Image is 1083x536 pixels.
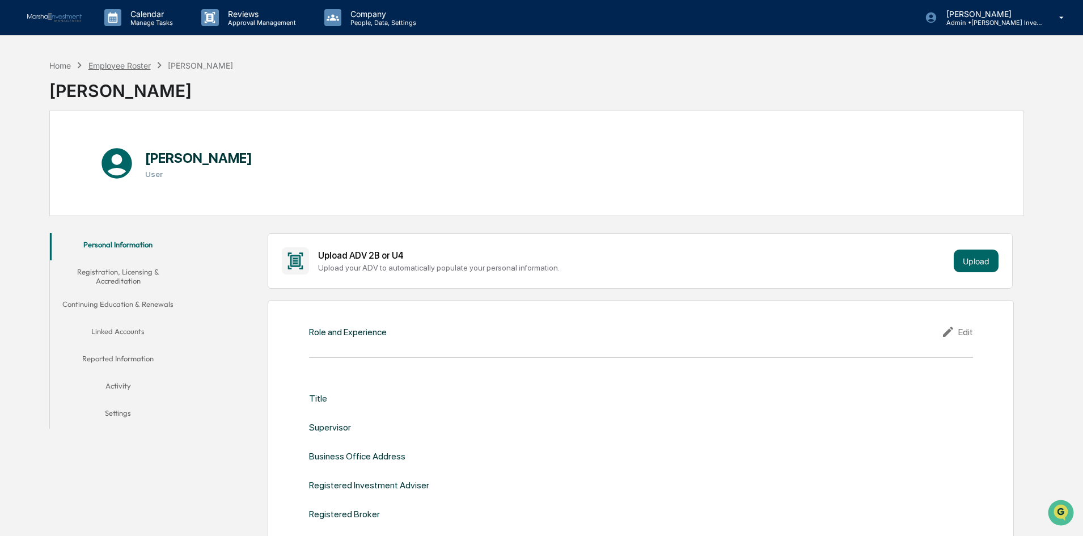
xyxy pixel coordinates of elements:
[11,144,20,153] div: 🖐️
[168,61,233,70] div: [PERSON_NAME]
[49,61,71,70] div: Home
[27,13,82,23] img: logo
[113,192,137,201] span: Pylon
[50,293,186,320] button: Continuing Education & Renewals
[341,19,422,27] p: People, Data, Settings
[78,138,145,159] a: 🗄️Attestations
[121,19,179,27] p: Manage Tasks
[50,233,186,429] div: secondary tabs example
[11,166,20,175] div: 🔎
[941,325,973,339] div: Edit
[23,143,73,154] span: Preclearance
[50,374,186,402] button: Activity
[50,347,186,374] button: Reported Information
[39,98,143,107] div: We're available if you need us!
[80,192,137,201] a: Powered byPylon
[11,87,32,107] img: 1746055101610-c473b297-6a78-478c-a979-82029cc54cd1
[39,87,186,98] div: Start new chat
[121,9,179,19] p: Calendar
[49,71,233,101] div: [PERSON_NAME]
[318,263,949,272] div: Upload your ADV to automatically populate your personal information.
[309,480,429,491] div: Registered Investment Adviser
[341,9,422,19] p: Company
[193,90,206,104] button: Start new chat
[7,138,78,159] a: 🖐️Preclearance
[937,19,1043,27] p: Admin • [PERSON_NAME] Investment Management
[219,19,302,27] p: Approval Management
[94,143,141,154] span: Attestations
[309,327,387,337] div: Role and Experience
[50,402,186,429] button: Settings
[145,170,252,179] h3: User
[318,250,949,261] div: Upload ADV 2B or U4
[29,52,187,64] input: Clear
[145,150,252,166] h1: [PERSON_NAME]
[23,164,71,176] span: Data Lookup
[50,260,186,293] button: Registration, Licensing & Accreditation
[82,144,91,153] div: 🗄️
[11,24,206,42] p: How can we help?
[50,233,186,260] button: Personal Information
[309,393,327,404] div: Title
[7,160,76,180] a: 🔎Data Lookup
[88,61,151,70] div: Employee Roster
[1047,499,1077,529] iframe: Open customer support
[309,509,380,520] div: Registered Broker
[309,451,405,462] div: Business Office Address
[937,9,1043,19] p: [PERSON_NAME]
[50,320,186,347] button: Linked Accounts
[219,9,302,19] p: Reviews
[309,422,351,433] div: Supervisor
[954,250,999,272] button: Upload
